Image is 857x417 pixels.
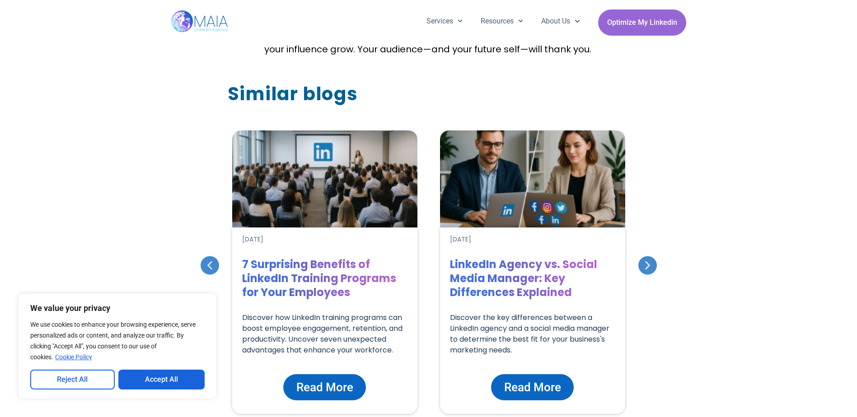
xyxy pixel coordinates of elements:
span: Read More [296,379,353,396]
div: Previous slide [201,256,219,275]
nav: Menu [417,9,589,33]
div: Next slide [638,256,657,275]
a: [DATE] [242,235,263,244]
a: Services [417,9,472,33]
a: Optimize My Linkedin [598,9,686,36]
div: Discover how LinkedIn training programs can boost employee engagement, retention, and productivit... [242,312,407,365]
a: Resources [472,9,532,33]
a: Cookie Policy [55,353,93,361]
h2: Similar blogs [228,80,358,108]
h1: 7 Surprising Benefits of LinkedIn Training Programs for Your Employees [242,257,407,299]
p: We value your privacy [30,303,205,314]
a: Read More [283,374,366,400]
a: About Us [532,9,589,33]
a: [DATE] [450,235,471,244]
a: Read More [491,374,574,400]
button: Reject All [30,370,115,389]
span: Optimize My Linkedin [607,14,677,31]
button: Accept All [118,370,205,389]
span: Read More [504,379,561,396]
h1: LinkedIn Agency vs. Social Media Manager: Key Differences Explained [450,257,615,299]
div: Discover the key differences between a LinkedIn agency and a social media manager to determine th... [450,312,615,365]
p: We use cookies to enhance your browsing experience, serve personalized ads or content, and analyz... [30,319,205,362]
div: We value your privacy [18,293,217,399]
